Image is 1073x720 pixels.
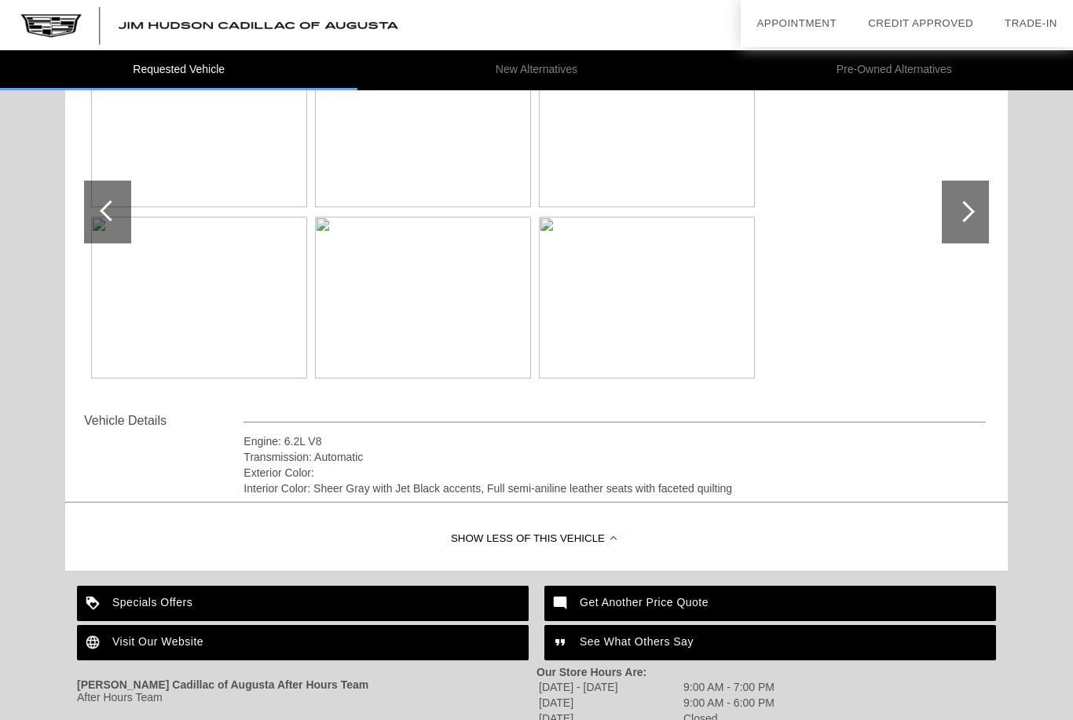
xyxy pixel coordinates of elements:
[77,691,536,704] div: After Hours Team
[315,217,531,378] img: image.gen
[77,625,529,660] a: Visit Our Website
[65,508,1008,571] div: Show Less of this Vehicle
[357,50,715,90] li: New Alternatives
[91,217,307,378] img: image.gen
[756,17,837,29] a: Appointment
[544,586,580,621] img: ic_mode_comment_white_24dp_2x.png
[544,625,580,660] img: ic_format_quote_white_24dp_2x.png
[868,17,973,29] a: Credit Approved
[536,666,646,678] strong: Our Store Hours Are:
[315,46,531,207] img: image.gen
[244,433,986,449] div: Engine: 6.2L V8
[91,46,307,207] img: image.gen
[1005,17,1057,29] a: Trade-In
[539,46,755,207] img: image.gen
[84,411,244,430] div: Vehicle Details
[244,449,986,465] div: Transmission: Automatic
[77,625,112,660] img: ic_language_white_24dp_2x.png
[244,465,986,481] div: Exterior Color:
[244,481,986,496] div: Interior Color: Sheer Gray with Jet Black accents, Full semi-aniline leather seats with faceted q...
[683,696,775,710] td: 9:00 AM - 6:00 PM
[77,678,368,691] strong: [PERSON_NAME] Cadillac of Augusta After Hours Team
[683,680,775,694] td: 9:00 AM - 7:00 PM
[716,50,1073,90] li: Pre-Owned Alternatives
[544,625,996,660] a: See What Others Say
[538,696,681,710] td: [DATE]
[539,217,755,378] img: image.gen
[77,586,112,621] img: ic_loyalty_white_24dp_2x.png
[77,586,529,621] a: Specials Offers
[538,680,681,694] td: [DATE] - [DATE]
[544,586,996,621] a: Get Another Price Quote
